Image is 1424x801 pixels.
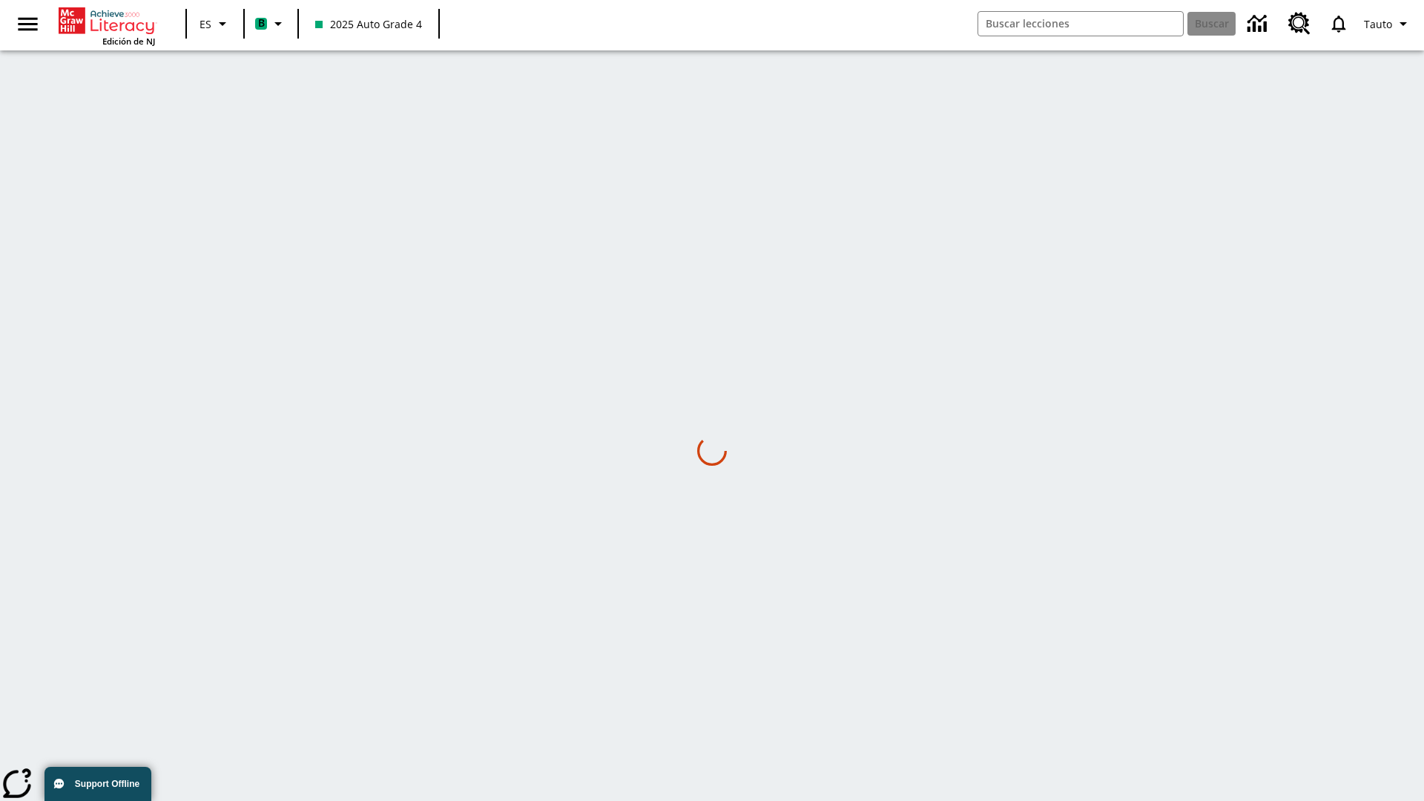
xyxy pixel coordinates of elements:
[249,10,293,37] button: Boost El color de la clase es verde menta. Cambiar el color de la clase.
[6,2,50,46] button: Abrir el menú lateral
[978,12,1183,36] input: Buscar campo
[191,10,239,37] button: Lenguaje: ES, Selecciona un idioma
[1239,4,1279,44] a: Centro de información
[75,779,139,789] span: Support Offline
[1279,4,1319,44] a: Centro de recursos, Se abrirá en una pestaña nueva.
[315,16,422,32] span: 2025 Auto Grade 4
[102,36,155,47] span: Edición de NJ
[200,16,211,32] span: ES
[1358,10,1418,37] button: Perfil/Configuración
[1364,16,1392,32] span: Tauto
[59,4,155,47] div: Portada
[44,767,151,801] button: Support Offline
[1319,4,1358,43] a: Notificaciones
[258,14,265,33] span: B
